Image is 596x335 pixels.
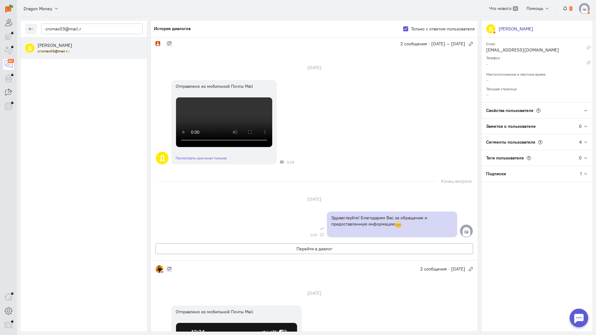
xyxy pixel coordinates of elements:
[156,265,163,273] img: 1730192089385-mma1dd75.jpeg
[280,160,284,164] div: Почта
[28,45,32,51] text: Д
[24,6,52,12] span: Dragon Money
[3,59,14,70] a: 99+
[331,215,453,228] p: Здравствуйте! Благодарим Вас за обращение и предоставленную информацию
[300,63,328,72] div: [DATE]
[160,154,165,163] text: Д
[569,6,572,11] span: 1
[431,41,465,47] span: [DATE] — [DATE]
[486,47,586,55] div: [EMAIL_ADDRESS][DOMAIN_NAME]
[451,266,465,272] span: [DATE]
[486,54,500,60] small: Телефон
[428,41,430,47] span: ·
[176,83,273,89] div: Отправлено из мобильной Почты Mail
[486,108,533,113] span: Свойства пользователя
[154,26,191,31] h5: История диалогов
[300,195,328,203] div: [DATE]
[513,6,518,11] span: 39
[486,92,489,97] span: –
[579,123,582,129] div: 0
[486,85,588,92] div: Текущая страница
[486,139,535,145] span: Сегменты пользователя
[448,266,449,272] span: ·
[395,221,402,228] span: :blush:
[436,177,472,185] div: Конец вопроса
[559,3,576,14] button: 1
[486,40,495,46] small: Email
[526,6,543,11] span: Помощь
[176,309,297,315] div: Отправлено из мобильной Почты Mail
[41,24,142,34] input: Поиск по имени, почте, телефону
[176,156,227,160] a: Посмотреть оригинал письма
[481,166,580,181] div: Подписки
[489,6,512,11] span: Что нового
[8,59,14,63] div: 99+
[420,266,447,272] span: 2 сообщения
[579,3,590,14] img: default-v4.png
[38,42,72,48] span: ДИМА ГАВРИЛЮК
[20,3,62,14] button: Dragon Money
[38,49,68,53] mark: cromax03@mail.r
[310,233,317,237] span: 0:31
[486,77,489,83] span: –
[400,41,427,47] span: 2 сообщения
[320,233,324,237] div: Веб-панель
[486,155,524,161] span: Теги пользователя
[300,289,328,297] div: [DATE]
[5,5,13,12] img: carrot-quest.svg
[523,3,553,14] button: Помощь
[156,243,473,254] button: Перейти в диалог
[287,160,294,164] span: 9:26
[486,3,521,14] a: Что нового 39
[486,70,588,77] div: Местоположение и местное время
[38,48,70,54] small: cromax03@mail.ru
[579,155,582,161] div: 0
[489,25,493,32] text: Д
[499,26,533,32] div: [PERSON_NAME]
[481,118,579,134] div: Заметки о пользователе
[486,61,586,69] div: –
[411,26,475,32] label: Только с ответом пользователя
[580,171,582,177] div: 1
[579,139,582,145] div: 4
